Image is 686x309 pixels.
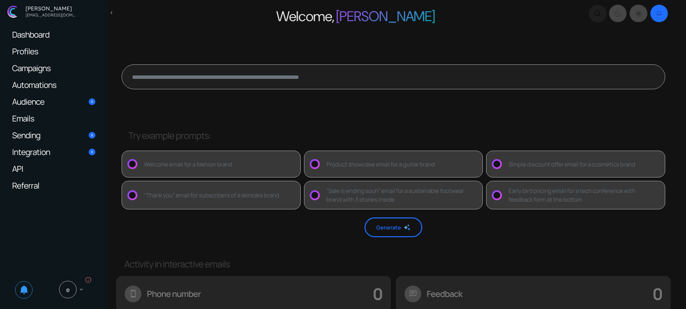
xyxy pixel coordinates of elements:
a: API [5,160,102,177]
span: E [59,281,77,298]
label: Phone number [147,288,201,300]
label: Feedback [427,288,462,300]
span: 0 [652,283,662,305]
div: zhekan.zhutnik@gmail.com [24,11,77,17]
a: Dashboard [5,26,102,43]
span: API [12,165,23,172]
a: [PERSON_NAME] [EMAIL_ADDRESS][DOMAIN_NAME] [3,3,105,20]
span: 0 [373,283,382,305]
a: Audience [5,93,102,110]
span: [PERSON_NAME] [336,7,435,25]
div: Product showcase email for a guitar brand [327,160,435,169]
a: Referral [5,177,102,194]
button: Generate [365,217,422,237]
h3: Activity in interactive emails [120,257,680,270]
a: Emails [5,110,102,126]
span: Dashboard [12,31,49,38]
div: Simple discount offer email for a cosmetics brand [509,160,635,169]
span: Automations [12,81,56,88]
div: “Thank you” email for subscribers of a skincare brand [144,191,279,200]
div: “Sale is ending soon” email for a sustainable footwear brand with 3 stories inside [327,187,477,204]
i: info [85,276,92,284]
span: Referral [12,182,39,189]
span: Welcome, [276,7,334,25]
span: Profiles [12,48,38,55]
span: Sending [12,132,40,139]
div: Welcome email for a fashion brand [144,160,232,169]
a: Campaigns [5,60,102,76]
a: E keyboard_arrow_down info [52,276,92,303]
a: Automations [5,76,102,93]
span: keyboard_arrow_down [78,287,84,293]
span: Integration [12,148,50,155]
a: Profiles [5,43,102,59]
span: chat [404,286,421,302]
span: Audience [12,98,44,105]
div: Dark mode switcher [608,3,669,23]
a: Integration [5,144,102,160]
a: Sending [5,127,102,143]
span: smartphone [125,286,141,302]
span: Campaigns [12,64,51,71]
div: Early bird pricing email for a tech conference with feedback form at the bottom [509,187,659,204]
div: [PERSON_NAME] [24,6,77,11]
div: Try example prompts: [128,129,665,143]
span: Emails [12,115,34,122]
